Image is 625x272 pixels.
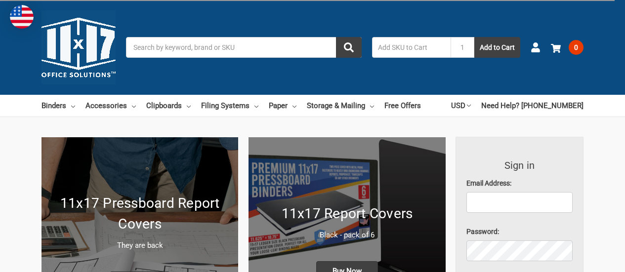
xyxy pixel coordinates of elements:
[126,37,362,58] input: Search by keyword, brand or SKU
[307,95,374,117] a: Storage & Mailing
[372,37,451,58] input: Add SKU to Cart
[474,37,520,58] button: Add to Cart
[551,35,583,60] a: 0
[466,178,573,189] label: Email Address:
[481,95,583,117] a: Need Help? [PHONE_NUMBER]
[52,240,228,251] p: They are back
[569,40,583,55] span: 0
[42,95,75,117] a: Binders
[259,203,435,224] h1: 11x17 Report Covers
[466,158,573,173] h3: Sign in
[384,95,421,117] a: Free Offers
[85,95,136,117] a: Accessories
[451,95,471,117] a: USD
[201,95,258,117] a: Filing Systems
[52,193,228,234] h1: 11x17 Pressboard Report Covers
[259,230,435,241] p: Black - pack of 6
[146,95,191,117] a: Clipboards
[10,5,34,29] img: duty and tax information for United States
[269,95,296,117] a: Paper
[42,10,116,84] img: 11x17.com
